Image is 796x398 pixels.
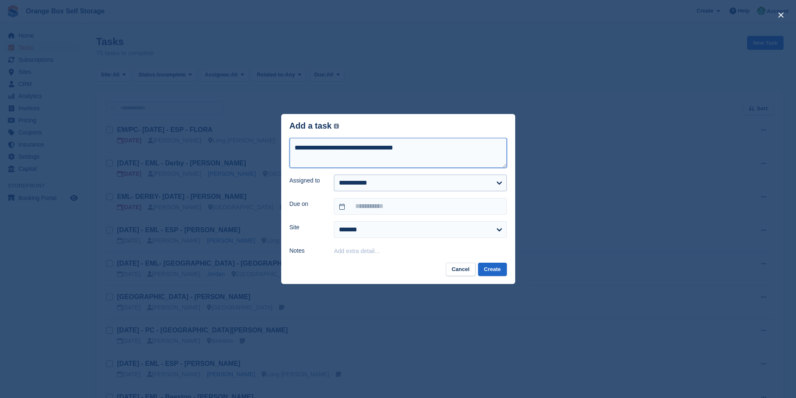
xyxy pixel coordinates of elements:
[446,263,476,276] button: Cancel
[774,8,788,22] button: close
[334,124,339,129] img: icon-info-grey-7440780725fd019a000dd9b08b2336e03edf1995a4989e88bcd33f0948082b44.svg
[334,248,380,254] button: Add extra detail…
[290,246,324,255] label: Notes
[290,200,324,208] label: Due on
[290,176,324,185] label: Assigned to
[478,263,506,276] button: Create
[290,223,324,232] label: Site
[290,121,339,131] div: Add a task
